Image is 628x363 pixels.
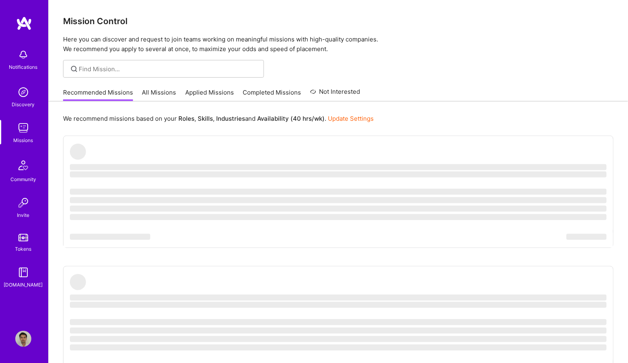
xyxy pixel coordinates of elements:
h3: Mission Control [63,16,614,26]
a: Update Settings [328,115,374,122]
img: teamwork [15,120,31,136]
div: Discovery [12,100,35,109]
b: Industries [216,115,245,122]
img: discovery [15,84,31,100]
div: Notifications [9,63,38,71]
img: logo [16,16,32,31]
div: [DOMAIN_NAME] [4,280,43,289]
a: Recommended Missions [63,88,133,101]
img: guide book [15,264,31,280]
a: Completed Missions [243,88,301,101]
img: Community [14,156,33,175]
div: Missions [14,136,33,144]
div: Invite [17,211,30,219]
a: Applied Missions [185,88,234,101]
img: tokens [18,234,28,241]
div: Tokens [15,245,32,253]
input: Find Mission... [79,65,258,73]
img: User Avatar [15,331,31,347]
a: User Avatar [13,331,33,347]
img: bell [15,47,31,63]
div: Community [10,175,36,184]
i: icon SearchGrey [70,64,79,74]
b: Roles [178,115,194,122]
a: All Missions [142,88,176,101]
a: Not Interested [310,87,360,101]
p: We recommend missions based on your , , and . [63,114,374,123]
b: Skills [198,115,213,122]
b: Availability (40 hrs/wk) [257,115,325,122]
p: Here you can discover and request to join teams working on meaningful missions with high-quality ... [63,35,614,54]
img: Invite [15,195,31,211]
